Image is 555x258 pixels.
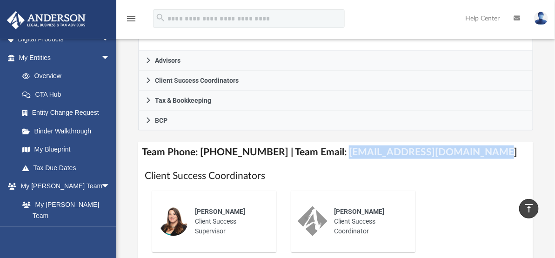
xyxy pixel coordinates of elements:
h4: Team Phone: [PHONE_NUMBER] | Team Email: [EMAIL_ADDRESS][DOMAIN_NAME] [138,142,533,163]
span: Advisors [155,57,181,64]
a: Overview [13,67,124,86]
span: [PERSON_NAME] [195,208,245,215]
i: menu [126,13,137,24]
a: Client Success Coordinators [138,71,533,91]
span: Client Success Coordinators [155,77,239,84]
h1: Client Success Coordinators [145,169,527,183]
a: vertical_align_top [519,199,539,218]
span: Tax & Bookkeeping [155,97,211,104]
a: [PERSON_NAME] System [13,225,120,255]
a: Digital Productsarrow_drop_down [7,30,124,49]
i: search [155,13,166,23]
a: My [PERSON_NAME] Teamarrow_drop_down [7,177,120,196]
a: Tax & Bookkeeping [138,91,533,111]
span: arrow_drop_down [101,30,120,49]
div: Client Success Supervisor [188,200,270,243]
span: arrow_drop_down [101,48,120,67]
a: menu [126,18,137,24]
i: vertical_align_top [523,203,535,214]
img: thumbnail [159,206,188,236]
a: BCP [138,111,533,131]
span: arrow_drop_down [101,177,120,196]
img: thumbnail [298,206,328,236]
a: Advisors [138,51,533,71]
a: Binder Walkthrough [13,122,124,140]
a: CTA Hub [13,85,124,104]
span: [PERSON_NAME] [334,208,384,215]
a: My Entitiesarrow_drop_down [7,48,124,67]
a: Entity Change Request [13,104,124,122]
a: My [PERSON_NAME] Team [13,195,115,225]
img: Anderson Advisors Platinum Portal [4,11,88,29]
a: My Blueprint [13,140,120,159]
a: Tax Due Dates [13,159,124,177]
div: Client Success Coordinator [328,200,409,243]
img: User Pic [534,12,548,25]
span: BCP [155,117,167,124]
